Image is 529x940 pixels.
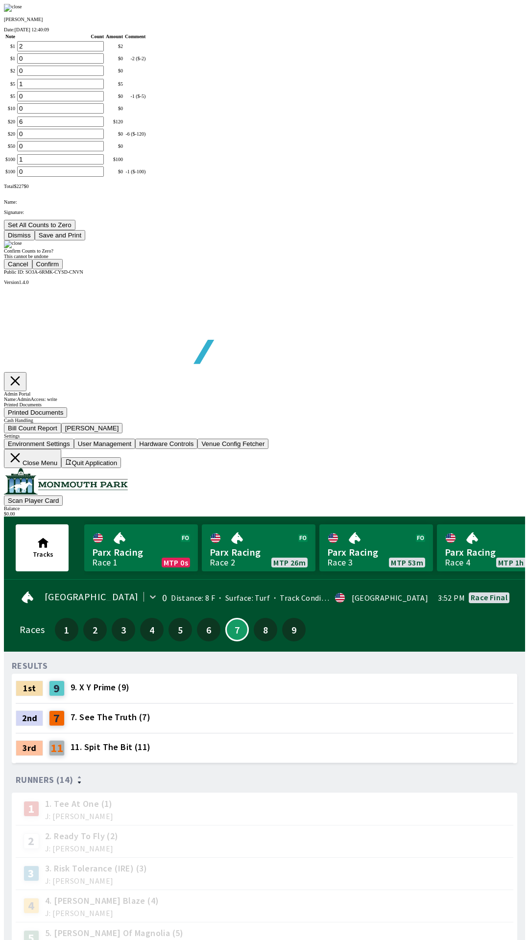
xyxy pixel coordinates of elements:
img: close [4,240,22,248]
a: Parx RacingRace 2MTP 26m [202,524,315,571]
div: Printed Documents [4,402,525,407]
div: $ 0 [106,56,123,61]
span: 11. Spit The Bit (11) [71,741,150,753]
div: Races [20,626,45,634]
button: Dismiss [4,230,35,240]
div: 0 [162,594,167,602]
span: Runners (14) [16,776,73,784]
span: 5 [171,626,190,633]
div: Race final [471,593,507,601]
div: 9 [49,681,65,696]
div: $ 0 [106,68,123,73]
div: $ 0.00 [4,511,525,517]
span: 1 [57,626,76,633]
p: Signature: [4,210,525,215]
div: $ 0 [106,169,123,174]
div: $ 0 [106,131,123,137]
div: Settings [4,433,525,439]
span: J: [PERSON_NAME] [45,812,113,820]
span: 3 [114,626,133,633]
button: Set All Counts to Zero [4,220,75,230]
div: $ 0 [106,106,123,111]
span: 5. [PERSON_NAME] Of Magnolia (5) [45,927,196,940]
button: Hardware Controls [135,439,197,449]
div: Admin Portal [4,391,525,397]
td: $ 2 [5,65,16,76]
button: 5 [168,618,192,641]
td: $ 5 [5,78,16,90]
div: RESULTS [12,662,48,670]
button: 4 [140,618,164,641]
div: Runners (14) [16,775,513,785]
button: 9 [282,618,306,641]
div: [GEOGRAPHIC_DATA] [352,594,428,602]
div: $ 0 [106,94,123,99]
div: Race 3 [327,559,353,566]
button: User Management [74,439,136,449]
span: Parx Racing [327,546,425,559]
button: 7 [225,618,249,641]
span: 3. Risk Tolerance (IRE) (3) [45,862,147,875]
p: Name: [4,199,525,205]
span: Surface: Turf [215,593,270,603]
button: Environment Settings [4,439,74,449]
div: 11 [49,740,65,756]
span: J: [PERSON_NAME] [45,845,119,852]
p: [PERSON_NAME] [4,17,525,22]
td: $ 50 [5,141,16,152]
img: venue logo [4,468,128,494]
div: Cash Handling [4,418,525,423]
img: global tote logo [26,285,308,388]
button: 8 [254,618,277,641]
span: MTP 53m [391,559,423,566]
a: Parx RacingRace 3MTP 53m [319,524,433,571]
th: Count [17,33,104,40]
span: $ 227 [14,184,24,189]
span: Track Condition: Heavy [270,593,361,603]
th: Note [5,33,16,40]
div: $ 100 [106,157,123,162]
div: Race 4 [445,559,470,566]
td: $ 1 [5,53,16,64]
span: 3:52 PM [438,594,465,602]
button: Confirm [32,259,63,269]
span: 2 [86,626,104,633]
button: Cancel [4,259,32,269]
th: Comment [124,33,146,40]
button: 6 [197,618,220,641]
div: 7 [49,710,65,726]
div: $ 120 [106,119,123,124]
div: $ 0 [106,143,123,149]
span: $ 0 [24,184,28,189]
div: Date: [4,27,525,32]
div: This cannot be undone [4,254,525,259]
div: -2 ($-2) [125,56,145,61]
button: 2 [83,618,107,641]
span: SO3A-6RMK-CYSD-CNVN [25,269,83,275]
span: [DATE] 12:40:09 [15,27,49,32]
div: Name: Admin Access: write [4,397,525,402]
div: 2 [24,833,39,849]
button: Printed Documents [4,407,67,418]
span: Tracks [33,550,53,559]
span: Distance: 8 F [171,593,215,603]
th: Amount [105,33,123,40]
td: $ 100 [5,154,16,165]
div: Race 1 [92,559,118,566]
button: Quit Application [61,457,121,468]
span: 7. See The Truth (7) [71,711,150,724]
img: close [4,4,22,12]
div: 3 [24,866,39,881]
span: 8 [256,626,275,633]
button: Close Menu [4,449,61,468]
td: $ 20 [5,128,16,140]
div: Confirm Counts to Zero? [4,248,525,254]
span: 7 [229,627,245,632]
td: $ 10 [5,103,16,114]
span: 4. [PERSON_NAME] Blaze (4) [45,894,159,907]
div: 2nd [16,710,43,726]
div: 4 [24,898,39,914]
span: J: [PERSON_NAME] [45,877,147,885]
div: Race 2 [210,559,235,566]
div: 1 [24,801,39,817]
